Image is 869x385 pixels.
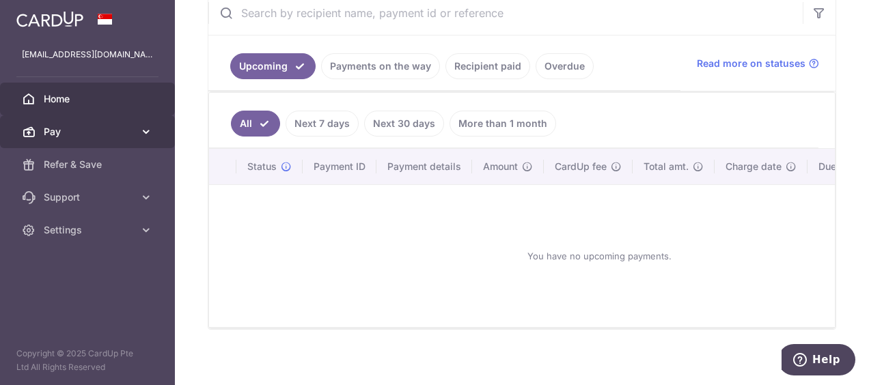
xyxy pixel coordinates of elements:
a: More than 1 month [450,111,556,137]
span: Status [247,160,277,173]
a: Overdue [536,53,594,79]
iframe: Opens a widget where you can find more information [782,344,855,378]
a: Next 30 days [364,111,444,137]
a: Read more on statuses [697,57,819,70]
span: Charge date [726,160,782,173]
a: Payments on the way [321,53,440,79]
a: All [231,111,280,137]
span: Pay [44,125,134,139]
p: [EMAIL_ADDRESS][DOMAIN_NAME] [22,48,153,61]
th: Payment ID [303,149,376,184]
span: CardUp fee [555,160,607,173]
img: CardUp [16,11,83,27]
span: Support [44,190,134,204]
span: Due date [818,160,859,173]
span: Total amt. [644,160,689,173]
a: Upcoming [230,53,316,79]
span: Amount [483,160,518,173]
a: Recipient paid [445,53,530,79]
span: Refer & Save [44,158,134,171]
span: Settings [44,223,134,237]
span: Home [44,92,134,106]
span: Read more on statuses [697,57,805,70]
a: Next 7 days [286,111,359,137]
th: Payment details [376,149,472,184]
